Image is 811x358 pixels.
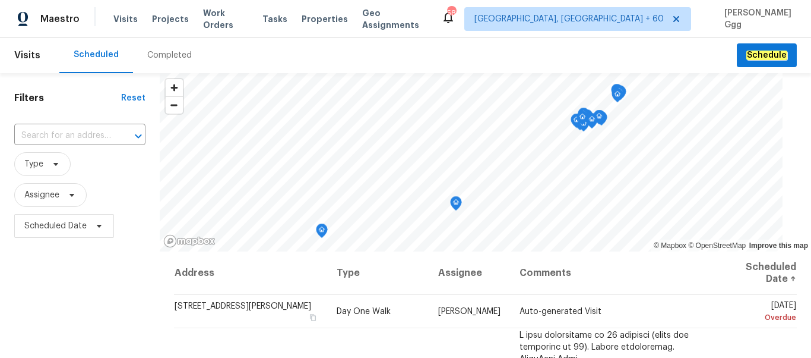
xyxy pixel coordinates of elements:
div: Map marker [450,196,462,215]
h1: Filters [14,92,121,104]
button: Copy Address [307,312,318,323]
span: Projects [152,13,189,25]
div: Completed [147,49,192,61]
a: Improve this map [749,241,808,250]
span: [STREET_ADDRESS][PERSON_NAME] [175,302,311,310]
div: Map marker [576,111,588,129]
div: Scheduled [74,49,119,61]
span: Geo Assignments [362,7,427,31]
div: Map marker [614,86,626,104]
span: Zoom out [166,97,183,114]
div: Overdue [727,312,796,324]
span: Visits [113,13,138,25]
button: Zoom in [166,79,183,96]
span: Properties [302,13,348,25]
a: OpenStreetMap [688,241,746,250]
div: Map marker [316,224,328,242]
span: Maestro [40,13,80,25]
div: Reset [121,92,145,104]
th: Type [327,252,429,295]
div: Map marker [611,84,623,102]
div: Map marker [581,109,593,128]
div: Map marker [612,88,623,106]
span: [GEOGRAPHIC_DATA], [GEOGRAPHIC_DATA] + 60 [474,13,664,25]
span: Tasks [262,15,287,23]
div: Map marker [586,113,598,131]
span: Scheduled Date [24,220,87,232]
div: Map marker [571,114,582,132]
em: Schedule [746,51,787,60]
th: Address [174,252,328,295]
div: Map marker [613,85,625,103]
th: Scheduled Date ↑ [718,252,797,295]
span: [PERSON_NAME] Ggg [720,7,793,31]
th: Assignee [429,252,510,295]
div: Map marker [578,108,590,126]
canvas: Map [160,73,783,252]
span: [PERSON_NAME] [438,307,500,316]
button: Open [130,128,147,145]
a: Mapbox homepage [163,234,216,248]
span: Work Orders [203,7,248,31]
div: Map marker [595,111,607,130]
input: Search for an address... [14,127,112,145]
span: Type [24,158,43,170]
button: Schedule [737,43,797,68]
span: Assignee [24,189,59,201]
div: 583 [447,7,455,19]
span: Day One Walk [337,307,391,316]
div: Map marker [594,110,606,128]
span: Visits [14,42,40,68]
div: Map marker [593,110,605,128]
button: Zoom out [166,96,183,114]
th: Comments [510,252,718,295]
span: [DATE] [727,302,796,324]
span: Auto-generated Visit [519,307,601,316]
a: Mapbox [654,241,686,250]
